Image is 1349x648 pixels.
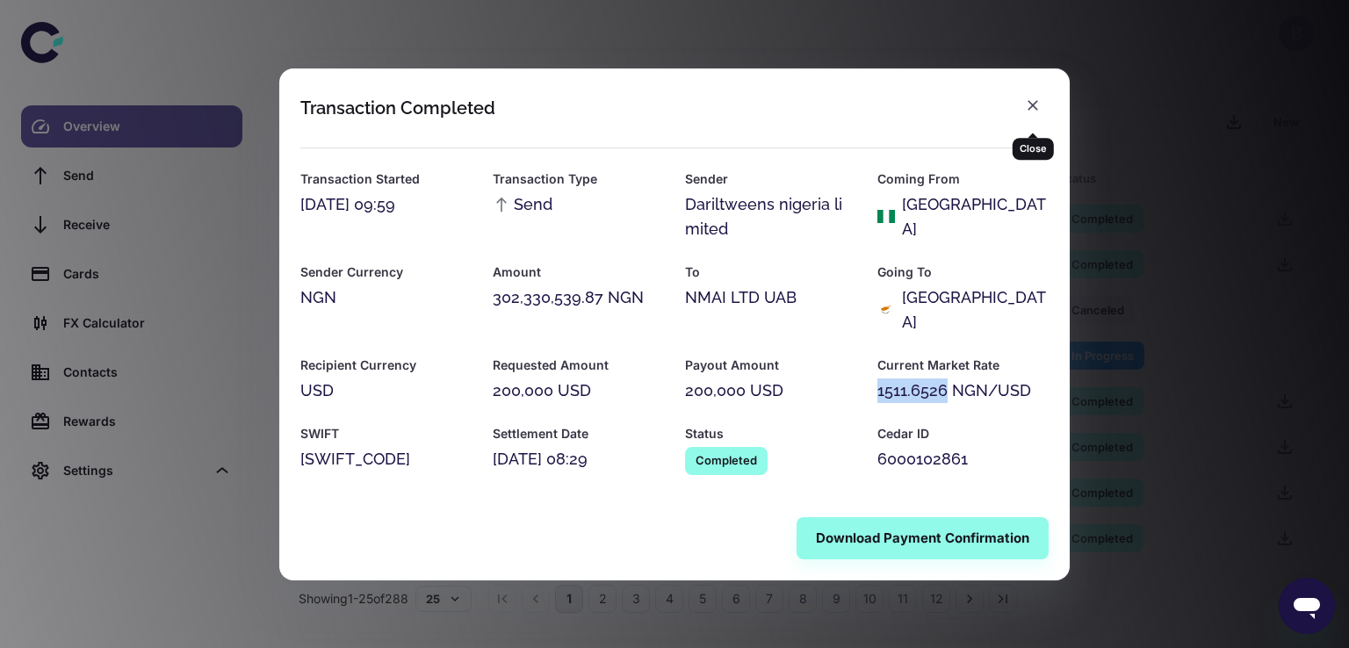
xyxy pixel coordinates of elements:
h6: Recipient Currency [300,356,472,375]
h6: Sender Currency [300,263,472,282]
iframe: Button to launch messaging window [1279,578,1335,634]
div: [GEOGRAPHIC_DATA] [902,192,1049,241]
h6: Current Market Rate [877,356,1049,375]
div: Close [1013,138,1054,160]
div: [SWIFT_CODE] [300,447,472,472]
h6: Coming From [877,169,1049,189]
h6: Payout Amount [685,356,856,375]
h6: Requested Amount [493,356,664,375]
h6: Cedar ID [877,424,1049,443]
h6: Transaction Started [300,169,472,189]
div: NGN [300,285,472,310]
h6: Amount [493,263,664,282]
h6: Sender [685,169,856,189]
span: Send [493,192,552,217]
h6: Going To [877,263,1049,282]
h6: To [685,263,856,282]
div: Transaction Completed [300,97,495,119]
div: 1511.6526 NGN/USD [877,378,1049,403]
h6: Settlement Date [493,424,664,443]
h6: Status [685,424,856,443]
div: 200,000 USD [685,378,856,403]
div: Dariltweens nigeria limited [685,192,856,241]
div: [DATE] 09:59 [300,192,472,217]
button: Download Payment Confirmation [797,517,1049,559]
div: [GEOGRAPHIC_DATA] [902,285,1049,335]
div: 6000102861 [877,447,1049,472]
div: 302,330,539.87 NGN [493,285,664,310]
div: 200,000 USD [493,378,664,403]
div: [DATE] 08:29 [493,447,664,472]
h6: Transaction Type [493,169,664,189]
h6: SWIFT [300,424,472,443]
div: USD [300,378,472,403]
span: Completed [685,451,768,469]
div: NMAI LTD UAB [685,285,856,310]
